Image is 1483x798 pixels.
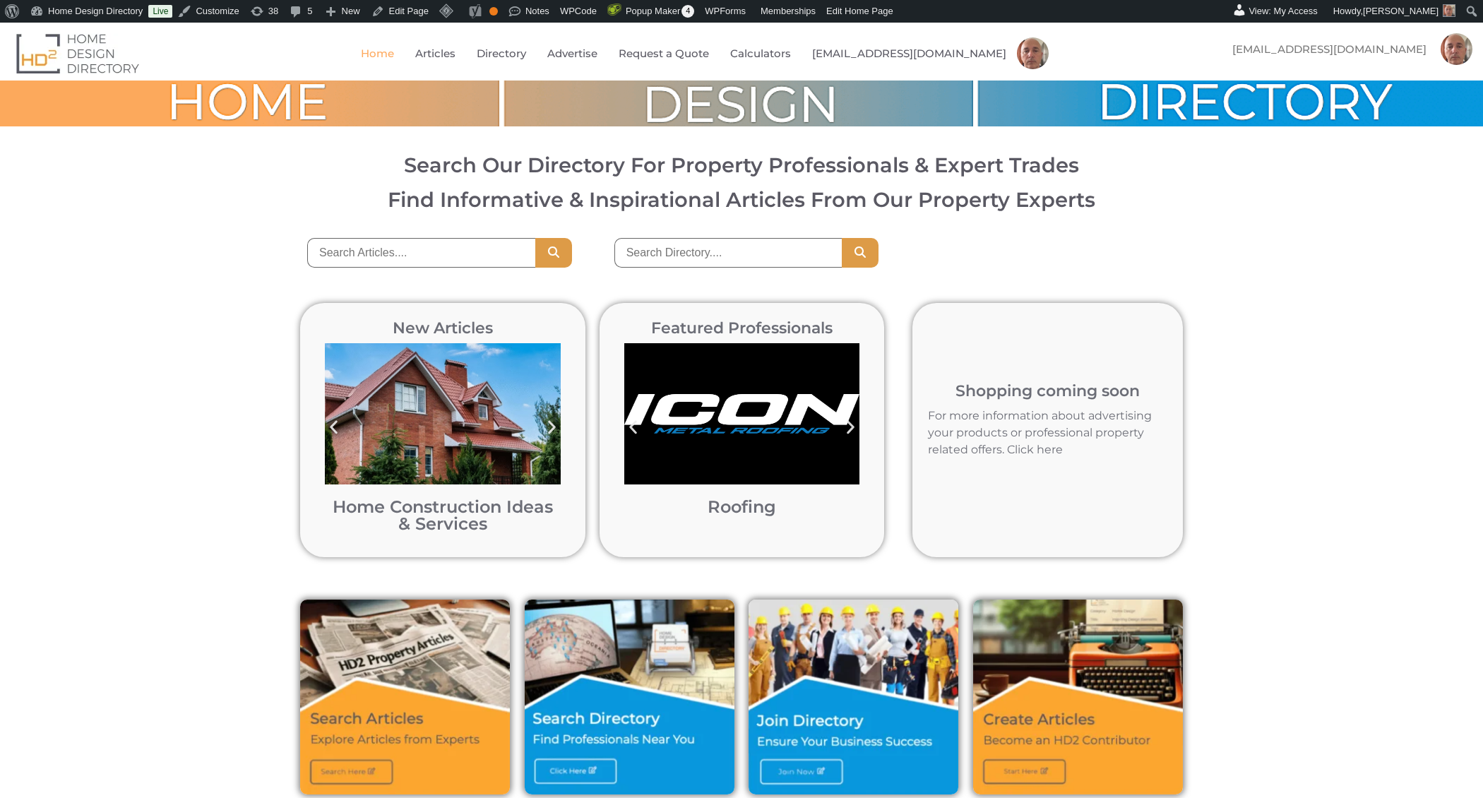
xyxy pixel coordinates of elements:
div: Previous [617,412,649,443]
a: Request a Quote [619,37,709,70]
a: Home [361,37,394,70]
button: Search [535,238,572,268]
img: Mark Czernkowski [1441,33,1472,65]
a: Calculators [730,37,791,70]
a: Directory [477,37,526,70]
input: Search Articles.... [307,238,535,268]
a: [EMAIL_ADDRESS][DOMAIN_NAME] [1218,33,1441,66]
a: Advertise [547,37,597,70]
nav: Menu [1218,33,1472,66]
a: Live [148,5,172,18]
p: For more information about advertising your products or professional property related offers. Cli... [928,407,1167,458]
h2: Shopping coming soon [919,383,1176,399]
a: Roofing [708,496,776,517]
div: OK [489,7,498,16]
div: Previous [318,412,350,443]
a: Articles [415,37,455,70]
h3: Find Informative & Inspirational Articles From Our Property Experts [29,189,1455,210]
a: [EMAIL_ADDRESS][DOMAIN_NAME] [812,37,1006,70]
a: Home Construction Ideas & Services [333,496,553,534]
input: Search Directory.... [614,238,842,268]
div: Next [536,412,568,443]
img: Mark Czernkowski [1017,37,1049,69]
h2: Search Our Directory For Property Professionals & Expert Trades [29,155,1455,175]
div: Next [835,412,866,443]
h2: Featured Professionals [617,321,867,336]
span: 4 [681,5,694,18]
nav: Menu [301,37,1109,70]
h2: New Articles [318,321,568,336]
button: Search [842,238,879,268]
span: [PERSON_NAME] [1363,6,1439,16]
